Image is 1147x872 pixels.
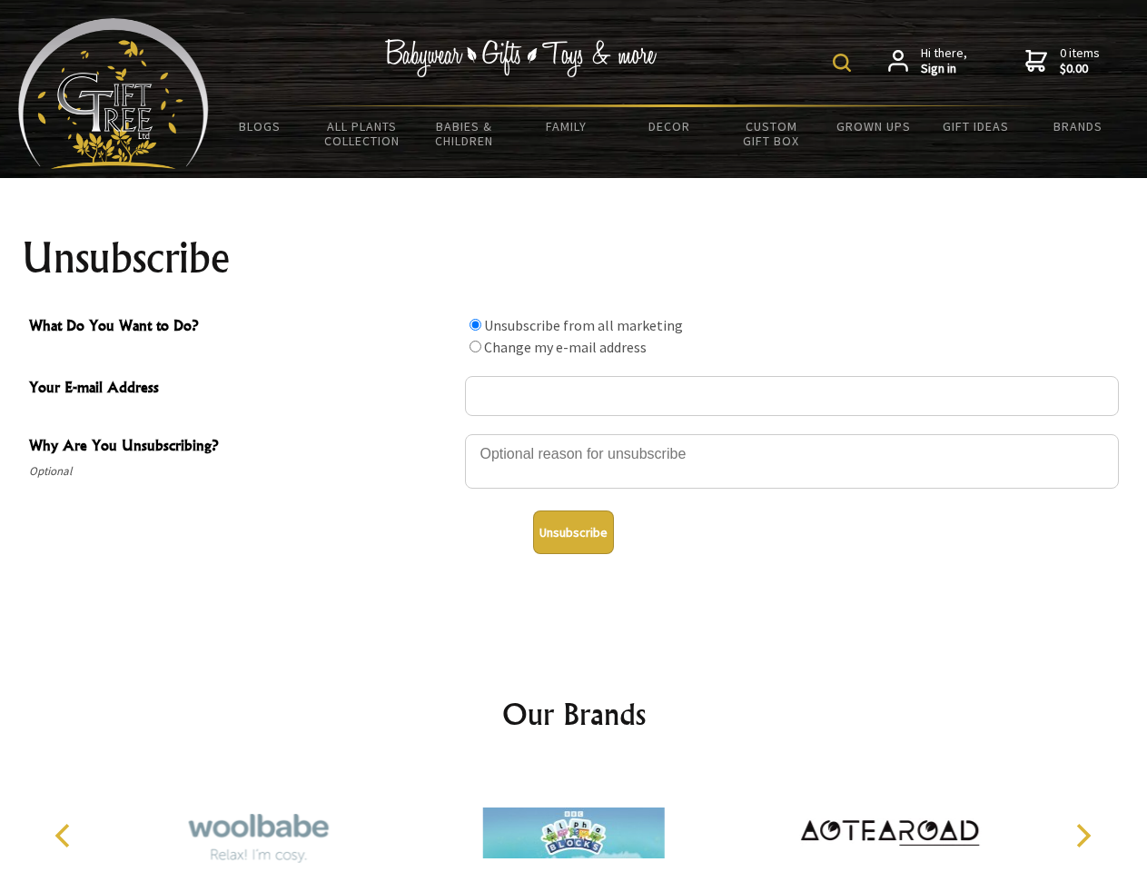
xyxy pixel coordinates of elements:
[720,107,823,160] a: Custom Gift Box
[921,45,967,77] span: Hi there,
[470,341,481,352] input: What Do You Want to Do?
[1060,61,1100,77] strong: $0.00
[465,376,1119,416] input: Your E-mail Address
[465,434,1119,489] textarea: Why Are You Unsubscribing?
[413,107,516,160] a: Babies & Children
[888,45,967,77] a: Hi there,Sign in
[29,461,456,482] span: Optional
[484,316,683,334] label: Unsubscribe from all marketing
[533,510,614,554] button: Unsubscribe
[385,39,658,77] img: Babywear - Gifts - Toys & more
[618,107,720,145] a: Decor
[18,18,209,169] img: Babyware - Gifts - Toys and more...
[29,376,456,402] span: Your E-mail Address
[29,314,456,341] span: What Do You Want to Do?
[29,434,456,461] span: Why Are You Unsubscribing?
[36,692,1112,736] h2: Our Brands
[833,54,851,72] img: product search
[921,61,967,77] strong: Sign in
[311,107,414,160] a: All Plants Collection
[925,107,1027,145] a: Gift Ideas
[1060,45,1100,77] span: 0 items
[22,236,1126,280] h1: Unsubscribe
[1063,816,1103,856] button: Next
[45,816,85,856] button: Previous
[484,338,647,356] label: Change my e-mail address
[1027,107,1130,145] a: Brands
[1025,45,1100,77] a: 0 items$0.00
[822,107,925,145] a: Grown Ups
[516,107,618,145] a: Family
[470,319,481,331] input: What Do You Want to Do?
[209,107,311,145] a: BLOGS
